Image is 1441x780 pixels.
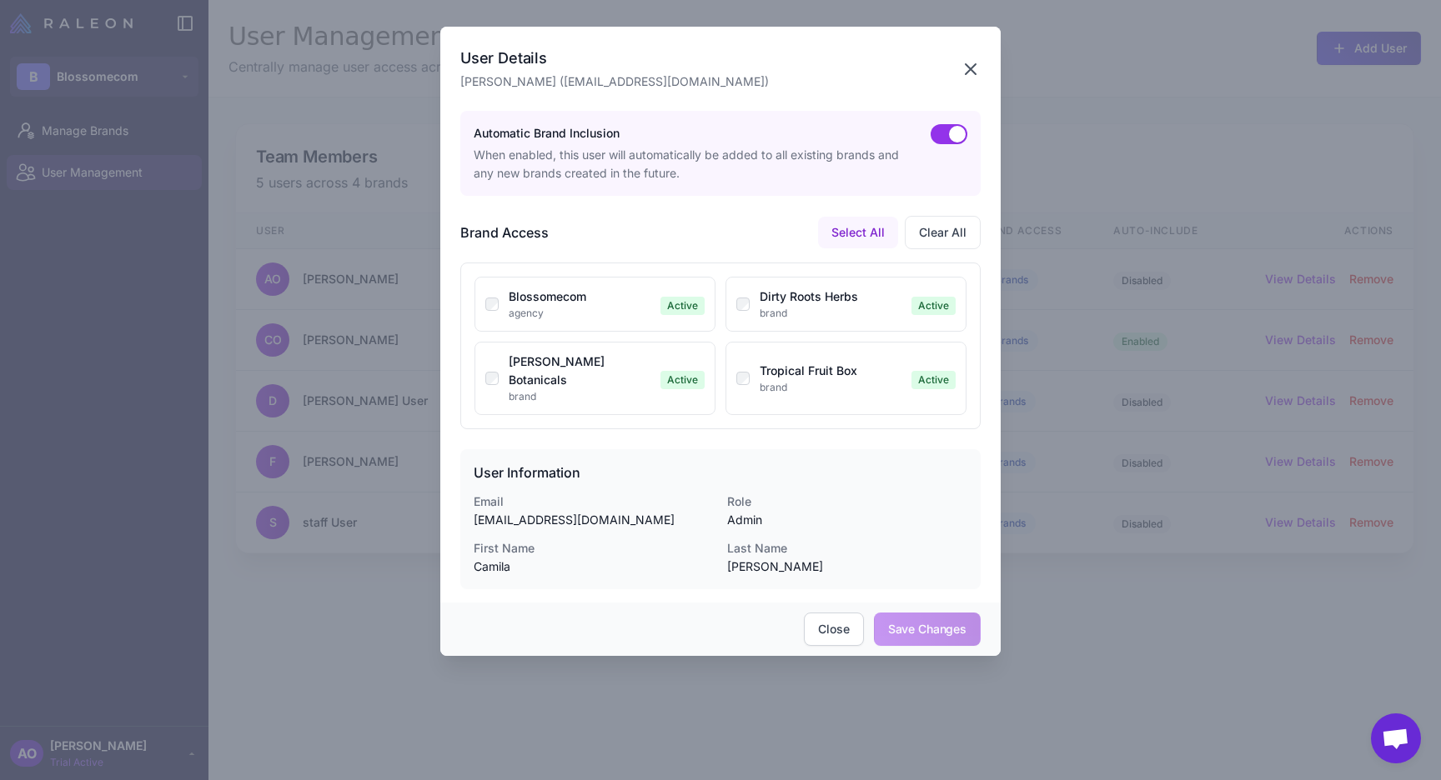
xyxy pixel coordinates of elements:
[760,306,905,321] div: brand
[509,287,654,306] div: Blossomecom
[727,492,967,511] dt: Role
[911,371,956,389] span: Active
[460,47,769,69] h3: User Details
[474,462,967,482] h4: User Information
[727,511,967,529] dd: Admin
[660,371,705,389] span: Active
[509,306,654,321] div: agency
[460,222,549,242] h4: Brand Access
[911,297,956,315] span: Active
[509,352,654,389] div: [PERSON_NAME] Botanicals
[474,539,714,557] dt: First Name
[818,217,898,248] button: Select All
[460,72,769,91] p: [PERSON_NAME] ([EMAIL_ADDRESS][DOMAIN_NAME])
[727,557,967,576] dd: [PERSON_NAME]
[905,216,981,249] button: Clear All
[474,557,714,576] dd: Camila
[1371,713,1421,763] div: Open chat
[874,612,981,646] button: Save Changes
[509,389,654,404] div: brand
[727,539,967,557] dt: Last Name
[474,511,714,529] dd: [EMAIL_ADDRESS][DOMAIN_NAME]
[760,287,905,306] div: Dirty Roots Herbs
[660,297,705,315] span: Active
[760,380,905,395] div: brand
[474,146,917,182] p: When enabled, this user will automatically be added to all existing brands and any new brands cre...
[474,124,917,142] h4: Automatic Brand Inclusion
[804,612,863,646] button: Close
[474,492,714,511] dt: Email
[760,362,905,380] div: Tropical Fruit Box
